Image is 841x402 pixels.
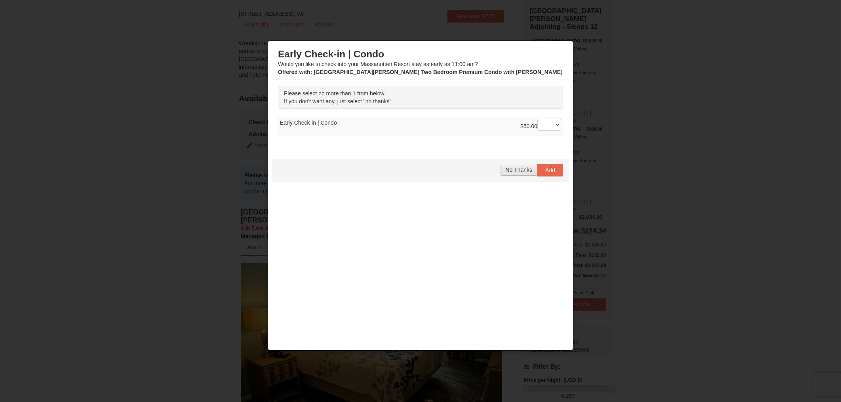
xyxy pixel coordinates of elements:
span: No Thanks [506,167,532,173]
span: Please select no more than 1 from below. [284,90,386,97]
span: If you don't want any, just select "no thanks". [284,98,393,104]
div: Would you like to check into your Massanutten Resort stay as early as 11:00 am? [278,48,563,76]
h3: Early Check-in | Condo [278,48,563,60]
div: $50.00 [520,119,561,135]
button: No Thanks [500,164,537,176]
td: Early Check-in | Condo [278,117,563,136]
strong: : [GEOGRAPHIC_DATA][PERSON_NAME] Two Bedroom Premium Condo with [PERSON_NAME] [278,69,563,75]
span: Add [545,167,555,173]
span: Offered with [278,69,310,75]
button: Add [537,164,563,176]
